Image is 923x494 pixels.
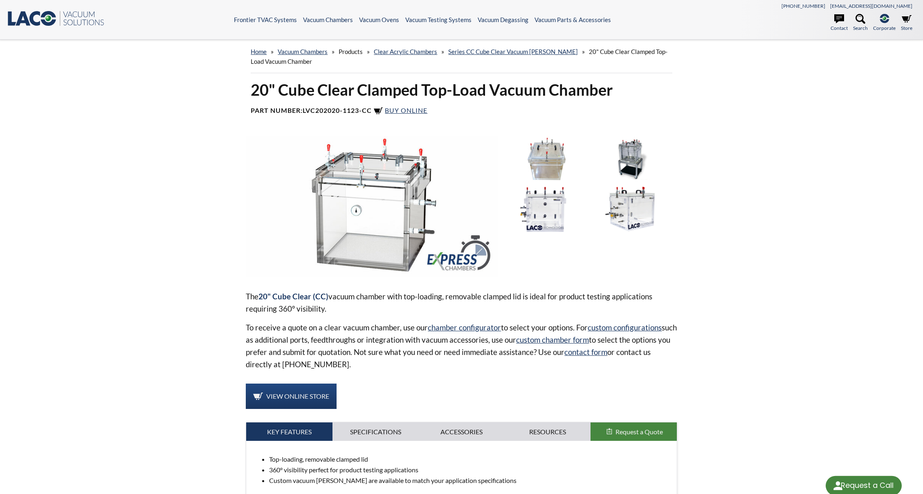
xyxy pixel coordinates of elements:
[339,48,363,55] span: Products
[251,106,672,116] h4: Part Number:
[251,48,267,55] a: home
[258,292,328,301] strong: 20" Cube Clear (CC)
[534,16,611,23] a: Vacuum Parts & Accessories
[385,106,427,114] span: Buy Online
[591,422,676,441] button: Request a Quote
[505,136,587,182] img: LVC202020-1123-CC Cubed Vacuum Chamber, top front view
[615,428,663,436] span: Request a Quote
[873,24,896,32] span: Corporate
[831,14,848,32] a: Contact
[853,14,868,32] a: Search
[269,465,670,475] li: 360° visibility perfect for product testing applications
[831,479,844,492] img: round button
[251,48,667,65] span: 20" Cube Clear Clamped Top-Load Vacuum Chamber
[332,422,418,441] a: Specifications
[505,422,591,441] a: Resources
[374,48,437,55] a: Clear Acrylic Chambers
[278,48,328,55] a: Vacuum Chambers
[478,16,528,23] a: Vacuum Degassing
[303,106,372,114] b: LVC202020-1123-CC
[373,106,427,114] a: Buy Online
[830,3,912,9] a: [EMAIL_ADDRESS][DOMAIN_NAME]
[246,321,677,370] p: To receive a quote on a clear vacuum chamber, use our to select your options. For such as additio...
[505,186,587,232] img: 20" cube clear chamber with custom ports and feedthroughs, front view
[428,323,501,332] a: chamber configurator
[901,14,912,32] a: Store
[266,392,329,400] span: View Online Store
[303,16,353,23] a: Vacuum Chambers
[246,422,332,441] a: Key Features
[405,16,472,23] a: Vacuum Testing Systems
[448,48,578,55] a: Series CC Cube Clear Vacuum [PERSON_NAME]
[251,80,672,100] h1: 20" Cube Clear Clamped Top-Load Vacuum Chamber
[588,323,662,332] a: custom configurations
[234,16,297,23] a: Frontier TVAC Systems
[269,454,670,465] li: Top-loading, removable clamped lid
[246,290,677,315] p: The vacuum chamber with top-loading, removable clamped lid is ideal for product testing applicati...
[246,136,498,277] img: LVC202020-1123-CC Clear Cubed Express Chamber, front angled view
[564,347,607,357] a: contact form
[418,422,504,441] a: Accessories
[251,40,672,73] div: » » » » »
[359,16,399,23] a: Vacuum Ovens
[246,384,337,409] a: View Online Store
[269,475,670,486] li: Custom vacuum [PERSON_NAME] are available to match your application specifications
[516,335,589,344] a: custom chamber form
[591,136,673,182] img: LVC202020-1123-CC with optional cart for Package Testing System, angled view
[782,3,825,9] a: [PHONE_NUMBER]
[591,186,673,232] img: 20" cube clear chamber with custom ports and feedthroughs, angled view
